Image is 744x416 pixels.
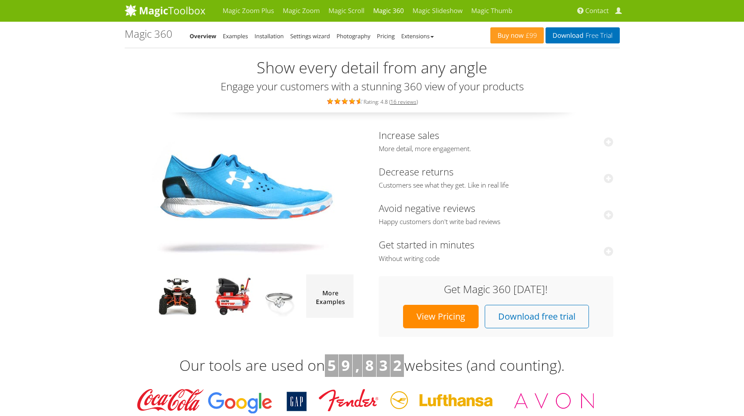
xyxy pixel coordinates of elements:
span: Happy customers don't write bad reviews [379,218,613,226]
img: MagicToolbox.com - Image tools for your website [125,4,205,17]
b: 8 [365,355,374,375]
a: Buy now£99 [490,27,544,43]
h2: Show every detail from any angle [125,59,620,76]
a: Avoid negative reviewsHappy customers don't write bad reviews [379,201,613,226]
span: More detail, more engagement. [379,145,613,153]
b: 3 [379,355,387,375]
span: Contact [585,7,609,15]
img: more magic 360 demos [306,274,354,318]
b: 5 [327,355,336,375]
b: 9 [341,355,350,375]
a: Decrease returnsCustomers see what they get. Like in real life [379,165,613,190]
h3: Engage your customers with a stunning 360 view of your products [125,81,620,92]
a: Pricing [377,32,395,40]
a: 16 reviews [390,98,417,106]
a: Overview [190,32,217,40]
a: Extensions [401,32,434,40]
a: Settings wizard [290,32,330,40]
a: Installation [255,32,284,40]
a: Download free trial [485,305,589,328]
span: Without writing code [379,254,613,263]
a: Get started in minutesWithout writing code [379,238,613,263]
span: Free Trial [583,32,612,39]
a: Photography [337,32,370,40]
a: Examples [223,32,248,40]
h1: Magic 360 [125,28,172,40]
a: View Pricing [403,305,479,328]
b: , [355,355,360,375]
span: £99 [524,32,537,39]
a: DownloadFree Trial [546,27,619,43]
a: Increase salesMore detail, more engagement. [379,129,613,153]
b: 2 [393,355,401,375]
div: Rating: 4.8 ( ) [125,96,620,106]
h3: Get Magic 360 [DATE]! [387,284,605,295]
h3: Our tools are used on websites (and counting). [125,354,620,377]
img: Magic 360 [140,130,357,274]
span: Customers see what they get. Like in real life [379,181,613,190]
img: Magic Toolbox Customers [131,386,613,416]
